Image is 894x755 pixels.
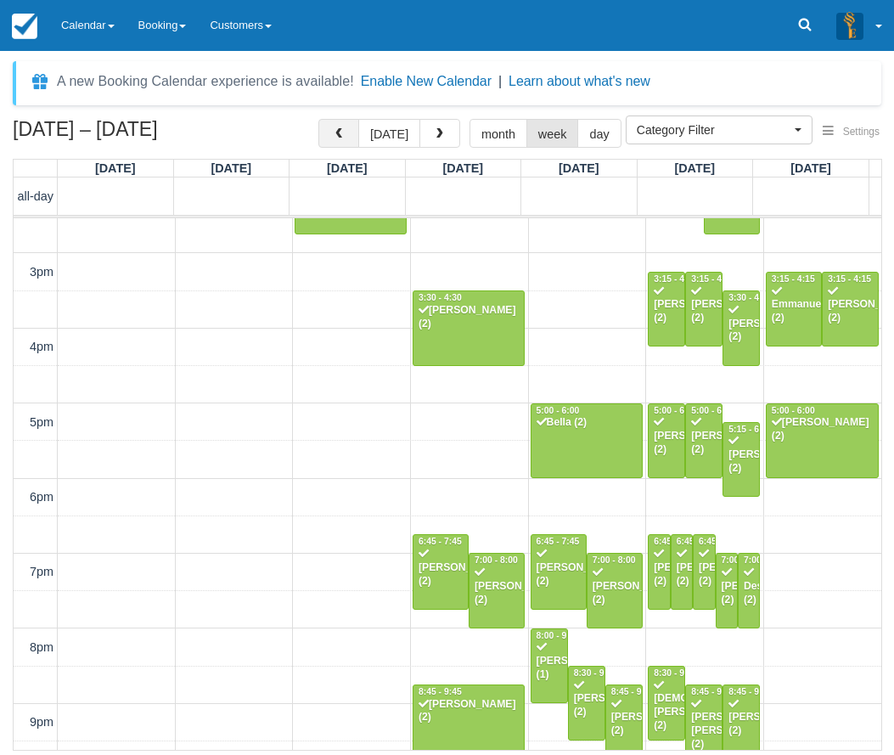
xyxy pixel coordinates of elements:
span: 6:45 - 7:45 [677,537,720,546]
div: [PERSON_NAME] (2) [721,566,733,607]
a: 5:00 - 6:00[PERSON_NAME] (2) [766,403,879,478]
div: [DEMOGRAPHIC_DATA][PERSON_NAME] (2) [653,679,680,734]
a: Learn about what's new [509,74,650,88]
a: 6:45 - 7:45[PERSON_NAME] (2) [413,534,469,609]
span: 8:45 - 9:45 [419,687,462,696]
div: Emmanuelle (2) [771,285,817,326]
span: 6:45 - 7:45 [537,537,580,546]
a: 3:30 - 4:30[PERSON_NAME] (2) [413,290,525,365]
span: 7:00 - 8:00 [593,555,636,565]
span: 5:00 - 6:00 [772,406,815,415]
span: 3:30 - 4:30 [728,293,772,302]
span: 6:45 - 7:45 [654,537,697,546]
div: [PERSON_NAME] (2) [728,304,755,345]
div: [PERSON_NAME] (2) [610,698,638,739]
a: 8:30 - 9:30[PERSON_NAME] (2) [568,666,605,741]
div: [PERSON_NAME] (2) [418,698,520,725]
span: 7:00 - 8:00 [475,555,518,565]
a: 6:45 - 7:45[PERSON_NAME] (2) [671,534,693,609]
div: [PERSON_NAME] (2) [690,285,717,326]
button: Settings [812,120,890,144]
span: [DATE] [442,161,483,175]
span: 5:00 - 6:00 [691,406,734,415]
div: [PERSON_NAME] (2) [418,304,520,331]
span: 3:30 - 4:30 [419,293,462,302]
span: 8:00 - 9:00 [537,631,580,640]
a: 7:00 - 8:00[PERSON_NAME] (2) [716,553,738,628]
span: 3:15 - 4:15 [691,274,734,284]
a: 8:30 - 9:30[DEMOGRAPHIC_DATA][PERSON_NAME] (2) [648,666,685,741]
div: [PERSON_NAME] (2) [474,566,520,607]
span: 5pm [30,415,53,429]
span: 7:00 - 8:00 [722,555,765,565]
span: 3:15 - 4:15 [828,274,871,284]
span: [DATE] [211,161,251,175]
a: 3:15 - 4:15[PERSON_NAME] (2) [822,272,878,347]
span: 3:15 - 4:15 [654,274,697,284]
span: 6pm [30,490,53,504]
span: all-day [18,189,53,203]
h2: [DATE] – [DATE] [13,119,228,150]
div: [PERSON_NAME] (2) [728,698,755,739]
div: [PERSON_NAME] (2) [698,548,710,589]
a: 6:45 - 7:45[PERSON_NAME] (2) [693,534,715,609]
a: 5:00 - 6:00Bella (2) [531,403,643,478]
span: 8:30 - 9:30 [654,668,697,678]
div: [PERSON_NAME] (2) [676,548,688,589]
button: Enable New Calendar [361,73,492,90]
span: [DATE] [559,161,599,175]
div: [PERSON_NAME] (2) [653,548,665,589]
div: [PERSON_NAME] [PERSON_NAME] (2) [690,698,717,752]
div: [PERSON_NAME] (2) [690,416,717,457]
span: 6:45 - 7:45 [419,537,462,546]
span: Category Filter [637,121,790,138]
span: 4pm [30,340,53,353]
a: 5:00 - 6:00[PERSON_NAME] (2) [648,403,685,478]
div: [PERSON_NAME] (2) [536,548,582,589]
span: 5:00 - 6:00 [654,406,697,415]
div: [PERSON_NAME] (2) [418,548,464,589]
span: 8:45 - 9:45 [691,687,734,696]
a: 3:15 - 4:15[PERSON_NAME] (2) [648,272,685,347]
span: 9pm [30,715,53,729]
span: [DATE] [790,161,831,175]
button: month [469,119,527,148]
a: 6:45 - 7:45[PERSON_NAME] (2) [531,534,587,609]
div: Despina (2) [743,566,755,607]
button: week [526,119,579,148]
div: [PERSON_NAME] (2) [728,435,755,476]
span: Settings [843,126,880,138]
a: 5:00 - 6:00[PERSON_NAME] (2) [685,403,723,478]
span: 8pm [30,640,53,654]
div: [PERSON_NAME] (2) [653,285,680,326]
button: [DATE] [358,119,420,148]
a: 7:00 - 8:00[PERSON_NAME] (2) [587,553,643,628]
div: [PERSON_NAME] (2) [592,566,638,607]
span: 5:15 - 6:15 [728,425,772,434]
span: 3pm [30,265,53,279]
a: 8:00 - 9:00[PERSON_NAME] (1) [531,628,568,703]
a: 3:15 - 4:15[PERSON_NAME] (2) [685,272,723,347]
a: 7:00 - 8:00[PERSON_NAME] (2) [469,553,525,628]
img: checkfront-main-nav-mini-logo.png [12,14,37,39]
a: 3:30 - 4:30[PERSON_NAME] (2) [723,290,760,365]
span: 5:00 - 6:00 [537,406,580,415]
img: A3 [836,12,863,39]
span: 3:15 - 4:15 [772,274,815,284]
button: Category Filter [626,116,812,144]
span: 6:45 - 7:45 [699,537,742,546]
div: Bella (2) [536,416,638,430]
span: [DATE] [95,161,136,175]
a: 3:15 - 4:15Emmanuelle (2) [766,272,822,347]
div: [PERSON_NAME] (2) [573,679,600,720]
button: day [577,119,621,148]
a: 5:15 - 6:15[PERSON_NAME] (2) [723,422,760,497]
div: [PERSON_NAME] (2) [827,285,873,326]
div: A new Booking Calendar experience is available! [57,71,354,92]
span: | [498,74,502,88]
span: 8:45 - 9:45 [611,687,655,696]
span: 7pm [30,565,53,578]
a: 7:00 - 8:00Despina (2) [738,553,760,628]
span: [DATE] [674,161,715,175]
a: 6:45 - 7:45[PERSON_NAME] (2) [648,534,670,609]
